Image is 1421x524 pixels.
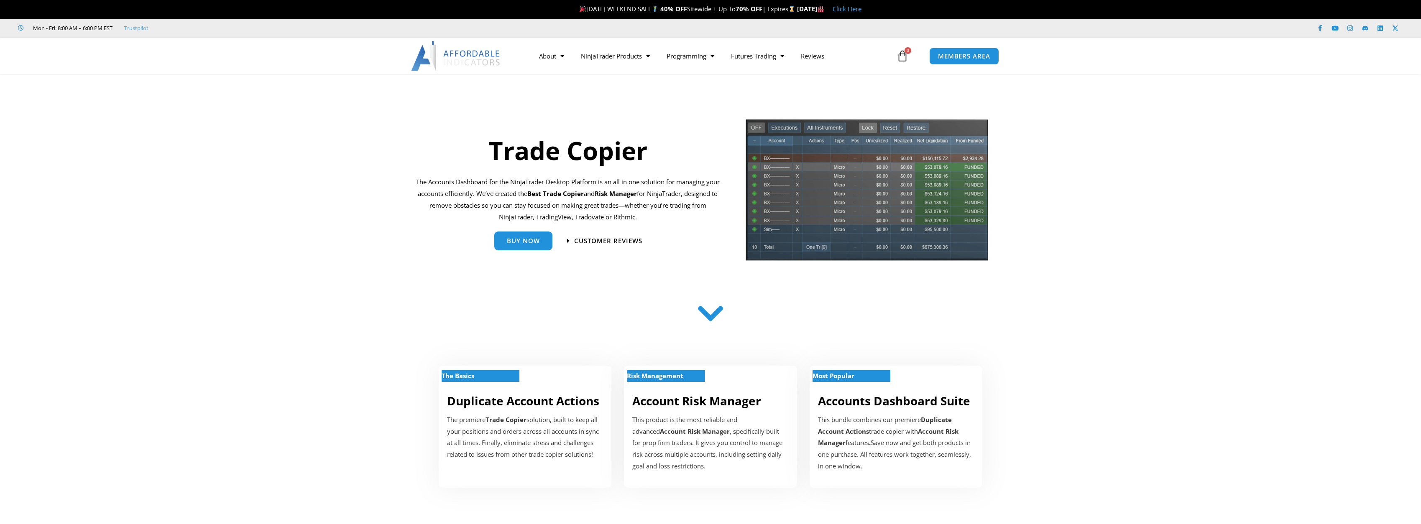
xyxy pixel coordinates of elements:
nav: Menu [531,46,895,66]
p: The Accounts Dashboard for the NinjaTrader Desktop Platform is an all in one solution for managin... [416,176,720,223]
img: 🎉 [580,6,586,12]
a: Duplicate Account Actions [447,393,599,409]
p: The premiere solution, built to keep all your positions and orders across all accounts in sync at... [447,414,603,460]
a: NinjaTrader Products [572,46,658,66]
b: Duplicate Account Actions [818,415,952,435]
h1: Trade Copier [416,133,720,168]
img: LogoAI | Affordable Indicators – NinjaTrader [411,41,501,71]
a: Click Here [833,5,861,13]
strong: The Basics [442,371,474,380]
div: This bundle combines our premiere trade copier with features Save now and get both products in on... [818,414,974,472]
span: [DATE] WEEKEND SALE Sitewide + Up To | Expires [578,5,797,13]
span: Mon - Fri: 8:00 AM – 6:00 PM EST [31,23,112,33]
span: MEMBERS AREA [938,53,990,59]
img: 🏭 [818,6,824,12]
b: . [869,438,871,447]
strong: Trade Copier [486,415,526,424]
strong: 40% OFF [660,5,687,13]
strong: [DATE] [797,5,824,13]
a: Programming [658,46,723,66]
img: 🏌️‍♂️ [652,6,658,12]
span: 0 [905,47,911,54]
img: ⌛ [789,6,795,12]
strong: Risk Manager [595,189,637,198]
a: Futures Trading [723,46,792,66]
a: Reviews [792,46,833,66]
a: Buy Now [494,231,552,250]
strong: Account Risk Manager [660,427,730,435]
strong: Risk Management [627,371,683,380]
span: Customer Reviews [574,238,642,244]
a: MEMBERS AREA [929,48,999,65]
img: tradecopier | Affordable Indicators – NinjaTrader [745,118,989,267]
a: Accounts Dashboard Suite [818,393,970,409]
a: Account Risk Manager [632,393,761,409]
a: About [531,46,572,66]
b: Account Risk Manager [818,427,958,447]
a: Trustpilot [124,23,148,33]
strong: 70% OFF [736,5,762,13]
p: This product is the most reliable and advanced , specifically built for prop firm traders. It giv... [632,414,788,472]
span: Buy Now [507,238,540,244]
b: Best Trade Copier [527,189,584,198]
strong: Most Popular [813,371,854,380]
a: 0 [884,44,921,68]
a: Customer Reviews [567,238,642,244]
